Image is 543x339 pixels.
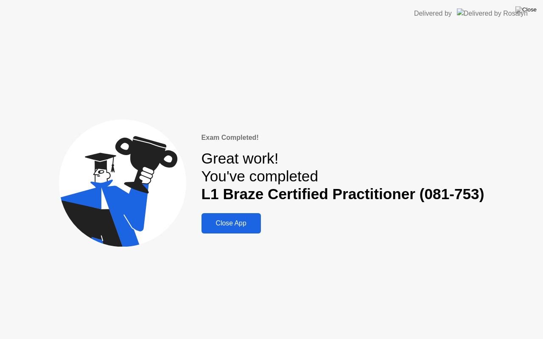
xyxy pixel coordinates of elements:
img: Close [515,6,537,13]
div: Close App [204,220,258,227]
button: Close App [202,213,261,233]
div: Great work! You've completed [202,150,484,203]
div: Delivered by [414,8,452,19]
img: Delivered by Rosalyn [457,8,528,18]
div: Exam Completed! [202,133,484,143]
b: L1 Braze Certified Practitioner (081-753) [202,186,484,202]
